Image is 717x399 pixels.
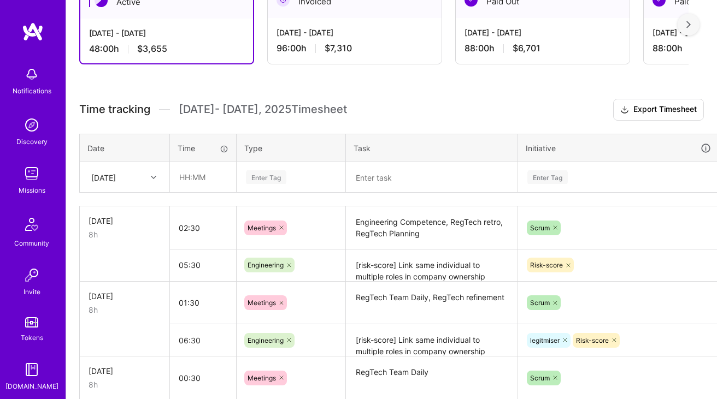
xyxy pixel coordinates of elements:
i: icon Download [620,104,629,116]
div: [DATE] - [DATE] [89,27,244,39]
img: bell [21,63,43,85]
img: right [686,21,691,28]
div: [DATE] - [DATE] [277,27,433,38]
textarea: RegTech Team Daily, RegTech refinement [347,283,516,324]
img: logo [22,22,44,41]
span: Engineering [248,261,284,269]
input: HH:MM [170,288,236,317]
textarea: [risk-score] Link same individual to multiple roles in company ownership structure in passfort: f... [347,325,516,355]
div: Tokens [21,332,43,343]
span: $6,701 [513,43,540,54]
input: HH:MM [170,251,236,279]
img: tokens [25,317,38,327]
span: [DATE] - [DATE] , 2025 Timesheet [179,103,347,116]
div: Discovery [16,136,48,147]
textarea: RegTech Team Daily [347,358,516,398]
span: Scrum [530,224,550,232]
img: guide book [21,359,43,380]
div: Initiative [526,142,712,154]
textarea: [risk-score] Link same individual to multiple roles in company ownership structure in passfort: f... [347,251,516,281]
input: HH:MM [170,326,236,355]
div: 8h [89,304,161,315]
div: [DATE] - [DATE] [465,27,621,38]
th: Date [80,134,170,162]
span: Scrum [530,299,550,307]
div: [DATE] [89,215,161,227]
span: $3,655 [137,43,167,55]
img: Community [19,211,45,237]
span: Risk-score [530,261,563,269]
button: Export Timesheet [613,99,704,121]
div: 88:00 h [465,43,621,54]
div: Enter Tag [246,169,286,186]
div: Invite [23,286,40,297]
span: Meetings [248,299,276,307]
div: [DOMAIN_NAME] [5,380,58,392]
div: 8h [89,379,161,390]
textarea: Engineering Competence, RegTech retro, RegTech Planning [347,207,516,248]
div: Notifications [13,85,51,97]
div: 96:00 h [277,43,433,54]
div: [DATE] [91,171,116,183]
span: Risk-score [576,336,609,344]
span: $7,310 [325,43,352,54]
span: Meetings [248,224,276,232]
span: Engineering [248,336,284,344]
div: [DATE] [89,290,161,302]
img: Invite [21,264,43,286]
span: Scrum [530,374,550,382]
div: Community [14,237,49,249]
span: Meetings [248,374,276,382]
span: Time tracking [79,103,150,116]
div: 8h [89,229,161,240]
img: teamwork [21,163,43,184]
th: Task [346,134,518,162]
div: [DATE] [89,365,161,377]
span: legitmiser [530,336,560,344]
th: Type [237,134,346,162]
i: icon Chevron [151,175,156,180]
input: HH:MM [170,213,236,242]
input: HH:MM [170,364,236,392]
input: HH:MM [171,163,236,192]
div: Enter Tag [527,169,568,186]
div: Time [178,142,228,154]
div: 48:00 h [89,43,244,55]
div: Missions [19,184,45,196]
img: discovery [21,114,43,136]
